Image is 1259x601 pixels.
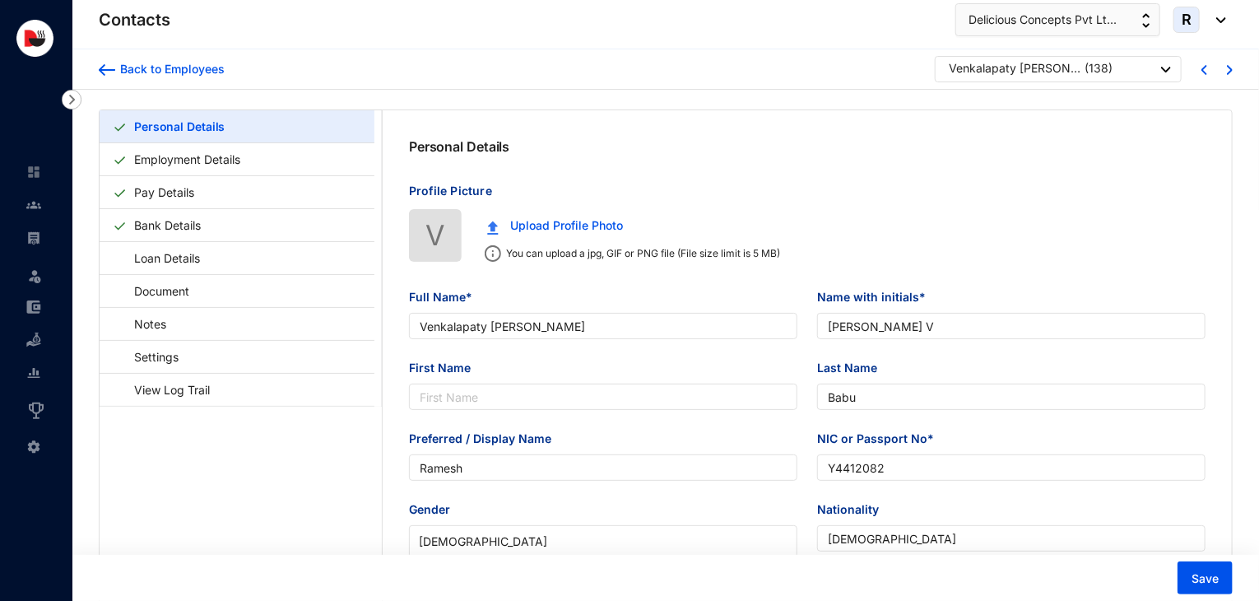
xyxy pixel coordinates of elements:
label: Nationality [817,501,890,519]
input: Preferred / Display Name [409,454,797,481]
button: Upload Profile Photo [475,209,635,242]
span: V [426,213,445,257]
a: Personal Details [128,109,231,143]
a: Notes [113,307,172,341]
label: Full Name* [409,288,484,306]
img: people-unselected.118708e94b43a90eceab.svg [26,198,41,212]
img: settings-unselected.1febfda315e6e19643a1.svg [26,440,41,454]
input: Full Name* [409,313,797,339]
p: You can upload a jpg, GIF or PNG file (File size limit is 5 MB) [501,245,780,262]
label: Preferred / Display Name [409,430,563,448]
img: report-unselected.e6a6b4230fc7da01f883.svg [26,366,41,380]
input: First Name [409,384,797,410]
span: R [1182,12,1192,27]
label: Last Name [817,359,889,377]
p: ( 138 ) [1085,60,1113,81]
p: Profile Picture [409,183,1206,209]
img: info.ad751165ce926853d1d36026adaaebbf.svg [485,245,501,262]
img: award_outlined.f30b2bda3bf6ea1bf3dd.svg [26,401,46,421]
a: Settings [113,340,184,374]
a: Pay Details [128,175,201,209]
img: leave-unselected.2934df6273408c3f84d9.svg [26,268,43,284]
img: loan-unselected.d74d20a04637f2d15ab5.svg [26,333,41,347]
img: logo [16,20,53,57]
div: Back to Employees [115,61,225,77]
img: dropdown-black.8e83cc76930a90b1a4fdb6d089b7bf3a.svg [1208,17,1226,23]
li: Contacts [13,189,53,221]
a: Bank Details [128,208,207,242]
label: Name with initials* [817,288,937,306]
p: Personal Details [409,137,509,156]
span: Delicious Concepts Pvt Lt... [969,11,1117,29]
img: nav-icon-right.af6afadce00d159da59955279c43614e.svg [62,90,81,109]
img: chevron-right-blue.16c49ba0fe93ddb13f341d83a2dbca89.svg [1227,65,1233,75]
input: NIC or Passport No* [817,454,1206,481]
a: Document [113,274,195,308]
li: Payroll [13,221,53,254]
a: View Log Trail [113,373,216,407]
img: up-down-arrow.74152d26bf9780fbf563ca9c90304185.svg [1142,13,1150,28]
img: arrow-backward-blue.96c47016eac47e06211658234db6edf5.svg [99,64,115,76]
li: Home [13,156,53,189]
span: Upload Profile Photo [510,217,623,235]
input: Last Name [817,384,1206,410]
li: Reports [13,356,53,389]
p: Contacts [99,8,170,31]
label: Gender [409,501,462,519]
img: upload.c0f81fc875f389a06f631e1c6d8834da.svg [487,221,499,235]
img: payroll-unselected.b590312f920e76f0c668.svg [26,231,41,245]
div: Venkalapaty [PERSON_NAME] [949,60,1080,77]
span: Male [419,529,787,554]
img: dropdown-black.8e83cc76930a90b1a4fdb6d089b7bf3a.svg [1161,67,1171,72]
button: Save [1178,561,1233,594]
img: chevron-left-blue.0fda5800d0a05439ff8ddef8047136d5.svg [1201,65,1207,75]
label: First Name [409,359,482,377]
input: Name with initials* [817,313,1206,339]
img: expense-unselected.2edcf0507c847f3e9e96.svg [26,300,41,314]
img: home-unselected.a29eae3204392db15eaf.svg [26,165,41,179]
a: Loan Details [113,241,206,275]
li: Expenses [13,291,53,324]
li: Loan [13,324,53,356]
button: Delicious Concepts Pvt Lt... [955,3,1160,36]
a: Employment Details [128,142,247,176]
label: NIC or Passport No* [817,430,945,448]
span: Save [1192,571,1219,587]
input: Nationality [817,525,1206,552]
a: Back to Employees [99,61,225,77]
